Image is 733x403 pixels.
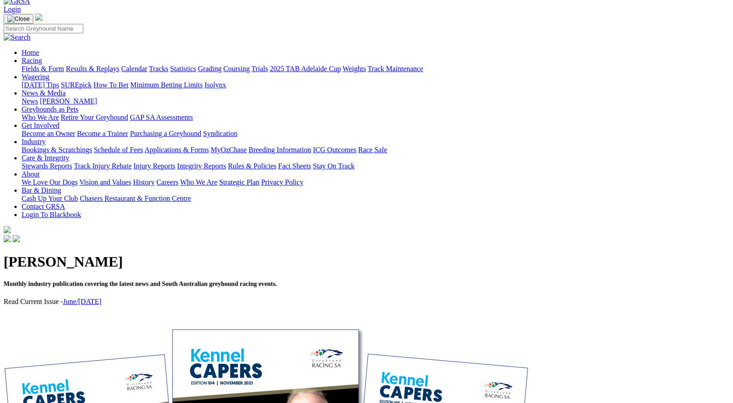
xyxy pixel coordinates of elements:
a: Applications & Forms [145,146,209,154]
a: Grading [198,65,222,72]
a: Become an Owner [22,130,75,137]
a: Syndication [203,130,237,137]
a: History [133,178,154,186]
a: Minimum Betting Limits [130,81,203,89]
a: Cash Up Your Club [22,195,78,202]
a: Isolynx [204,81,226,89]
a: News [22,97,38,105]
a: June/[DATE] [63,298,101,305]
a: Trials [251,65,268,72]
div: Bar & Dining [22,195,729,203]
a: Weights [343,65,366,72]
div: Get Involved [22,130,729,138]
a: Careers [156,178,178,186]
a: Vision and Values [79,178,131,186]
a: Bar & Dining [22,186,61,194]
a: Stay On Track [313,162,354,170]
a: Rules & Policies [228,162,276,170]
a: GAP SA Assessments [130,113,193,121]
a: Race Safe [358,146,387,154]
a: SUREpick [61,81,91,89]
a: Integrity Reports [177,162,226,170]
a: Become a Trainer [77,130,128,137]
h1: [PERSON_NAME] [4,254,729,270]
a: Injury Reports [133,162,175,170]
img: Close [7,15,30,23]
div: Industry [22,146,729,154]
a: Fact Sheets [278,162,311,170]
a: [PERSON_NAME] [40,97,97,105]
a: Get Involved [22,122,59,129]
input: Search [4,24,83,33]
a: How To Bet [94,81,129,89]
a: Racing [22,57,42,64]
a: Who We Are [180,178,217,186]
button: Toggle navigation [4,14,33,24]
a: We Love Our Dogs [22,178,77,186]
a: Schedule of Fees [94,146,143,154]
div: Wagering [22,81,729,89]
p: Read Current Issue - [4,298,729,306]
a: Privacy Policy [261,178,303,186]
a: Statistics [170,65,196,72]
a: Wagering [22,73,50,81]
a: 2025 TAB Adelaide Cup [270,65,341,72]
img: Search [4,33,31,41]
a: Login To Blackbook [22,211,81,218]
a: Track Maintenance [368,65,423,72]
a: Greyhounds as Pets [22,105,78,113]
a: Breeding Information [249,146,311,154]
div: Greyhounds as Pets [22,113,729,122]
img: twitter.svg [13,235,20,242]
div: Care & Integrity [22,162,729,170]
a: Bookings & Scratchings [22,146,92,154]
img: logo-grsa-white.png [35,14,42,21]
a: Strategic Plan [219,178,259,186]
a: Stewards Reports [22,162,72,170]
img: facebook.svg [4,235,11,242]
a: MyOzChase [211,146,247,154]
img: logo-grsa-white.png [4,226,11,233]
a: Care & Integrity [22,154,69,162]
a: Chasers Restaurant & Function Centre [80,195,191,202]
a: Coursing [223,65,250,72]
a: Retire Your Greyhound [61,113,128,121]
a: [DATE] Tips [22,81,59,89]
a: About [22,170,40,178]
a: Home [22,49,39,56]
a: Industry [22,138,45,145]
div: News & Media [22,97,729,105]
a: Track Injury Rebate [74,162,131,170]
a: Contact GRSA [22,203,65,210]
a: Purchasing a Greyhound [130,130,201,137]
a: Who We Are [22,113,59,121]
div: Racing [22,65,729,73]
a: Results & Replays [66,65,119,72]
a: Calendar [121,65,147,72]
a: Fields & Form [22,65,64,72]
a: Login [4,5,21,13]
span: Monthly industry publication covering the latest news and South Australian greyhound racing events. [4,281,277,287]
a: News & Media [22,89,66,97]
a: ICG Outcomes [313,146,356,154]
div: About [22,178,729,186]
a: Tracks [149,65,168,72]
